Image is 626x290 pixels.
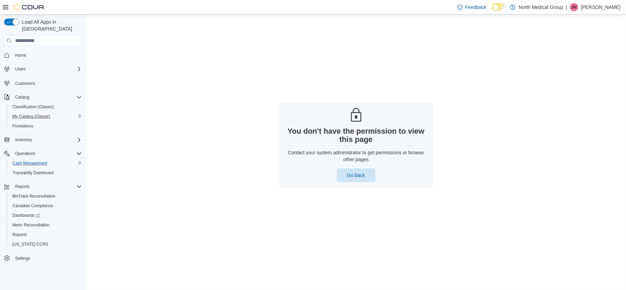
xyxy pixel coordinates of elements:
span: Cash Management [10,159,82,167]
button: Home [1,50,85,60]
a: My Catalog (Classic) [10,112,53,121]
span: Canadian Compliance [10,202,82,210]
a: [US_STATE] CCRS [10,240,51,248]
button: Traceabilty Dashboard [7,168,85,178]
a: BioTrack Reconciliation [10,192,58,200]
button: Users [12,65,29,73]
button: Reports [7,230,85,239]
span: Home [15,53,26,58]
button: Catalog [1,92,85,102]
span: Feedback [465,4,486,11]
span: Catalog [15,94,29,100]
span: Classification (Classic) [10,103,82,111]
span: BioTrack Reconciliation [10,192,82,200]
button: Metrc Reconciliation [7,220,85,230]
a: Customers [12,79,38,88]
span: Operations [12,149,82,158]
span: Metrc Reconciliation [12,222,50,228]
a: Cash Management [10,159,50,167]
button: Operations [1,149,85,158]
button: Users [1,64,85,74]
span: Promotions [10,122,82,130]
button: Promotions [7,121,85,131]
span: Users [12,65,82,73]
a: Reports [10,231,30,239]
button: Operations [12,149,38,158]
button: Settings [1,253,85,263]
span: Promotions [12,123,33,129]
a: Home [12,51,29,59]
button: Classification (Classic) [7,102,85,112]
span: Reports [12,182,82,191]
button: Inventory [1,135,85,145]
span: Reports [12,232,27,237]
button: BioTrack Reconciliation [7,191,85,201]
span: Go back [347,172,365,179]
nav: Complex example [4,47,82,281]
span: Operations [15,151,35,156]
a: Settings [12,254,33,263]
span: My Catalog (Classic) [12,114,51,119]
span: Dashboards [10,211,82,220]
span: Traceabilty Dashboard [12,170,54,176]
p: [PERSON_NAME] [581,3,620,11]
span: Classification (Classic) [12,104,54,110]
span: Home [12,51,82,59]
span: Settings [12,254,82,263]
button: Canadian Compliance [7,201,85,211]
span: Users [15,66,26,72]
button: Cash Management [7,158,85,168]
img: Cova [14,4,45,11]
span: Settings [15,256,30,261]
span: Inventory [15,137,32,143]
button: [US_STATE] CCRS [7,239,85,249]
h3: You don't have the permission to view this page [284,127,428,144]
a: Feedback [454,0,489,14]
span: My Catalog (Classic) [10,112,82,121]
span: Metrc Reconciliation [10,221,82,229]
a: Metrc Reconciliation [10,221,52,229]
span: Dashboards [12,213,40,218]
a: Promotions [10,122,36,130]
button: Customers [1,78,85,88]
span: JM [571,3,577,11]
input: Dark Mode [492,3,506,11]
span: Washington CCRS [10,240,82,248]
p: | [566,3,567,11]
button: Reports [1,182,85,191]
a: Canadian Compliance [10,202,56,210]
button: Reports [12,182,32,191]
span: Customers [15,81,35,86]
span: Reports [15,184,30,189]
a: Traceabilty Dashboard [10,169,56,177]
p: North Medical Group [519,3,563,11]
span: Traceabilty Dashboard [10,169,82,177]
span: Load All Apps in [GEOGRAPHIC_DATA] [19,19,82,32]
span: [US_STATE] CCRS [12,242,48,247]
span: Catalog [12,93,82,101]
span: BioTrack Reconciliation [12,193,55,199]
button: My Catalog (Classic) [7,112,85,121]
span: Reports [10,231,82,239]
button: Go back [337,168,375,182]
button: Inventory [12,136,35,144]
div: Joseph Mason [570,3,578,11]
span: Customers [12,79,82,87]
span: Canadian Compliance [12,203,53,209]
a: Dashboards [7,211,85,220]
span: Cash Management [12,160,47,166]
a: Dashboards [10,211,43,220]
button: Catalog [12,93,32,101]
p: Contact your system administrator to get permissions or browse other pages [284,149,428,163]
span: Inventory [12,136,82,144]
a: Classification (Classic) [10,103,57,111]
